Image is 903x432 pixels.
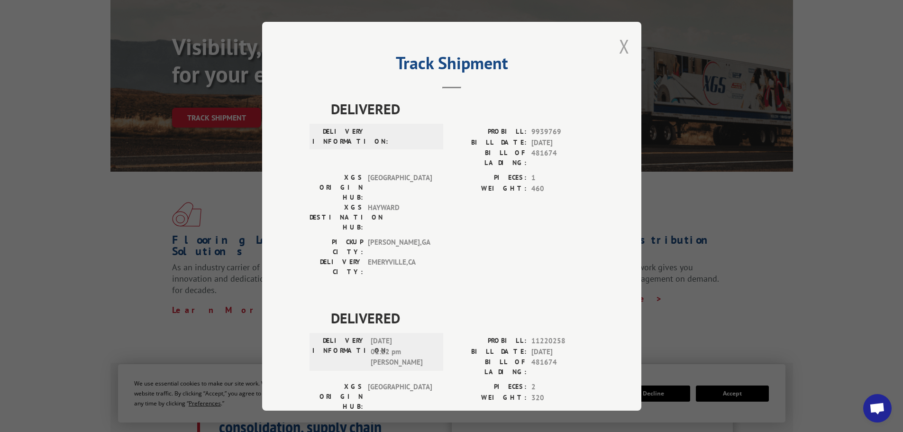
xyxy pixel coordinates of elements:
[310,382,363,412] label: XGS ORIGIN HUB:
[531,127,594,138] span: 9939769
[368,173,432,202] span: [GEOGRAPHIC_DATA]
[368,202,432,232] span: HAYWARD
[452,137,527,148] label: BILL DATE:
[531,357,594,377] span: 481674
[452,336,527,347] label: PROBILL:
[619,34,629,59] button: Close modal
[368,257,432,277] span: EMERYVILLE , CA
[310,173,363,202] label: XGS ORIGIN HUB:
[531,392,594,403] span: 320
[310,56,594,74] h2: Track Shipment
[531,183,594,194] span: 460
[310,257,363,277] label: DELIVERY CITY:
[531,336,594,347] span: 11220258
[452,148,527,168] label: BILL OF LADING:
[452,183,527,194] label: WEIGHT:
[368,237,432,257] span: [PERSON_NAME] , GA
[531,137,594,148] span: [DATE]
[531,173,594,184] span: 1
[531,148,594,168] span: 481674
[531,382,594,393] span: 2
[863,394,892,423] div: Open chat
[312,336,366,368] label: DELIVERY INFORMATION:
[310,202,363,232] label: XGS DESTINATION HUB:
[531,346,594,357] span: [DATE]
[452,346,527,357] label: BILL DATE:
[371,336,435,368] span: [DATE] 01:22 pm [PERSON_NAME]
[368,382,432,412] span: [GEOGRAPHIC_DATA]
[452,357,527,377] label: BILL OF LADING:
[331,98,594,119] span: DELIVERED
[452,173,527,184] label: PIECES:
[452,127,527,138] label: PROBILL:
[310,237,363,257] label: PICKUP CITY:
[312,127,366,147] label: DELIVERY INFORMATION:
[331,307,594,329] span: DELIVERED
[452,382,527,393] label: PIECES:
[452,392,527,403] label: WEIGHT:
